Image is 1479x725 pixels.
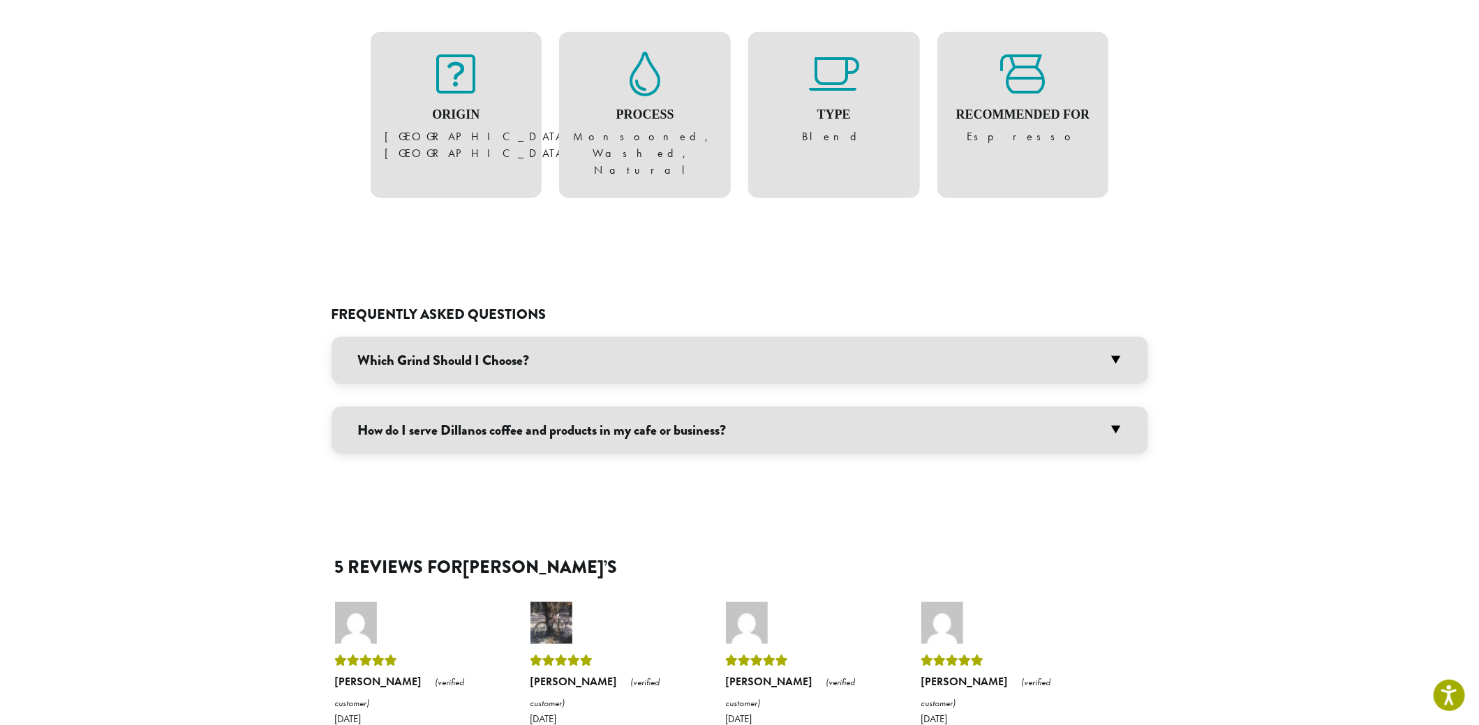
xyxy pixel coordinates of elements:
[335,557,1145,578] h2: 5 reviews for
[385,52,528,162] figure: [GEOGRAPHIC_DATA], [GEOGRAPHIC_DATA]
[921,714,1082,725] time: [DATE]
[573,52,717,179] figure: Monsooned, Washed, Natural
[335,677,465,710] em: (verified customer)
[335,675,422,689] strong: [PERSON_NAME]
[332,407,1148,454] h3: How do I serve Dillanos coffee and products in my cafe or business?
[951,107,1095,123] h4: Recommended For
[726,714,886,725] time: [DATE]
[573,107,717,123] h4: Process
[385,107,528,123] h4: Origin
[530,675,618,689] strong: [PERSON_NAME]
[530,714,691,725] time: [DATE]
[762,107,906,123] h4: Type
[726,651,886,672] div: Rated 5 out of 5
[332,306,1148,323] h2: Frequently Asked Questions
[332,337,1148,384] h3: Which Grind Should I Choose?
[530,651,691,672] div: Rated 5 out of 5
[951,52,1095,145] figure: Espresso
[921,651,1082,672] div: Rated 5 out of 5
[726,677,856,710] em: (verified customer)
[726,675,813,689] strong: [PERSON_NAME]
[921,675,1009,689] strong: [PERSON_NAME]
[463,554,618,580] span: [PERSON_NAME]’s
[762,52,906,145] figure: Blend
[921,677,1051,710] em: (verified customer)
[335,651,496,672] div: Rated 5 out of 5
[335,714,496,725] time: [DATE]
[530,677,660,710] em: (verified customer)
